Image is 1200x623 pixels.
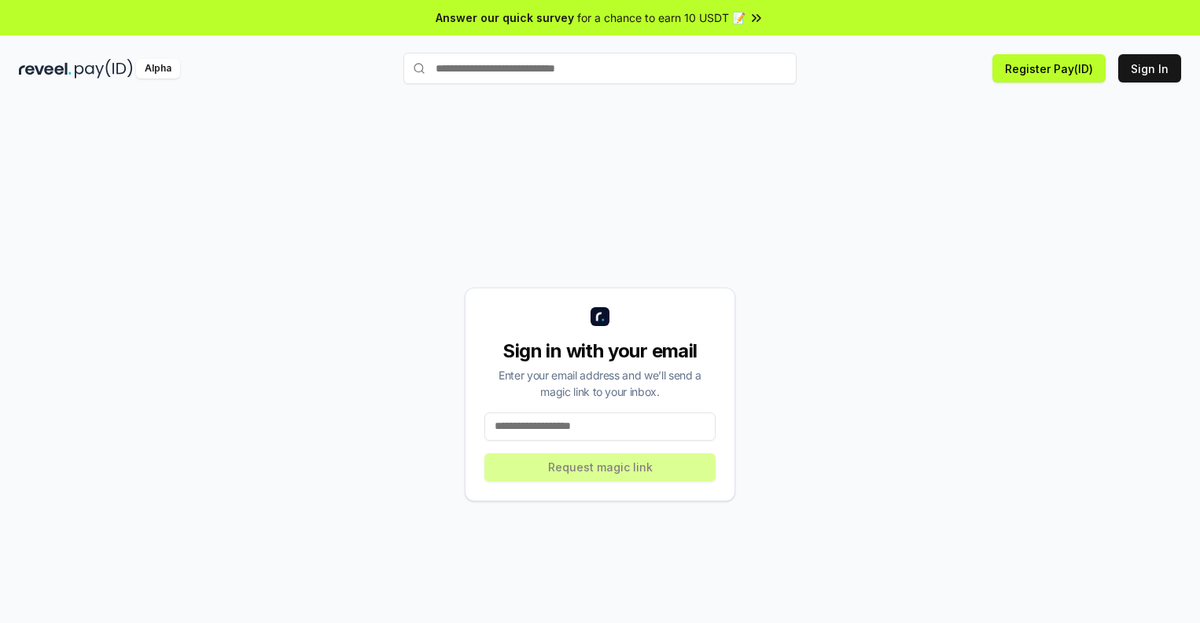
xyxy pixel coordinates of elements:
img: reveel_dark [19,59,72,79]
div: Sign in with your email [484,339,716,364]
img: pay_id [75,59,133,79]
span: Answer our quick survey [436,9,574,26]
img: logo_small [591,307,609,326]
button: Sign In [1118,54,1181,82]
div: Alpha [136,59,180,79]
button: Register Pay(ID) [992,54,1106,82]
div: Enter your email address and we’ll send a magic link to your inbox. [484,367,716,400]
span: for a chance to earn 10 USDT 📝 [577,9,745,26]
